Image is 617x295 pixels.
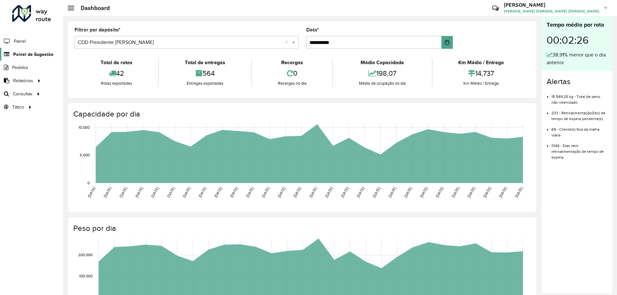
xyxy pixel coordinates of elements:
text: [DATE] [119,186,128,198]
text: [DATE] [150,186,159,198]
text: [DATE] [166,186,175,198]
div: Tempo médio por rota [547,21,607,29]
text: 0 [87,181,90,185]
div: 00:02:26 [547,29,607,51]
div: Recargas no dia [254,80,331,87]
text: [DATE] [356,186,365,198]
text: [DATE] [324,186,334,198]
text: [DATE] [229,186,238,198]
text: [DATE] [467,186,476,198]
text: [DATE] [498,186,507,198]
text: [DATE] [419,186,428,198]
span: Consultas [13,91,32,97]
text: [DATE] [308,186,318,198]
text: [DATE] [277,186,286,198]
div: Média de ocupação no dia [335,80,430,87]
div: Rotas exportadas [76,80,156,87]
button: Choose Date [442,36,453,49]
div: 42 [76,66,156,80]
div: 0 [254,66,331,80]
text: [DATE] [292,186,302,198]
text: [DATE] [451,186,460,198]
label: Filtrar por depósito [75,26,121,34]
span: Painel [14,38,26,45]
h3: [PERSON_NAME] [504,2,599,8]
div: Km Médio / Entrega [434,59,528,66]
text: 100,000 [79,274,93,278]
text: [DATE] [403,186,413,198]
li: 15.549,25 kg - Total de peso não roteirizado [551,89,607,105]
div: 198,07 [335,66,430,80]
div: Média Capacidade [335,59,430,66]
li: 1346 - Dias sem retroalimentação de tempo de espera [551,138,607,160]
text: [DATE] [213,186,223,198]
span: Relatórios [13,77,33,84]
text: [DATE] [340,186,349,198]
text: [DATE] [514,186,523,198]
span: [PERSON_NAME] [PERSON_NAME] [PERSON_NAME] [504,8,599,14]
text: [DATE] [134,186,144,198]
h4: Alertas [547,77,607,86]
span: Painel de Sugestão [13,51,53,58]
li: 233 - Retroalimentação(ões) de tempo de espera pendente(s) [551,105,607,122]
h2: Dashboard [74,4,110,12]
text: [DATE] [245,186,255,198]
label: Data [306,26,319,34]
a: Contato Rápido [488,1,502,15]
text: [DATE] [103,186,112,198]
li: 69 - Cliente(s) fora da malha viária [551,122,607,138]
div: Entregas exportadas [160,80,249,87]
text: [DATE] [388,186,397,198]
div: Total de entregas [160,59,249,66]
text: 10,000 [78,125,90,129]
text: [DATE] [435,186,444,198]
div: 14,737 [434,66,528,80]
h4: Peso por dia [73,224,530,233]
span: Tático [12,104,24,110]
span: Clear all [285,39,291,46]
div: 38,91% menor que o dia anterior [547,51,607,66]
h4: Capacidade por dia [73,109,530,119]
text: [DATE] [371,186,381,198]
div: 564 [160,66,249,80]
div: Km Médio / Entrega [434,80,528,87]
text: 200,000 [78,253,93,257]
span: Pedidos [12,64,28,71]
text: [DATE] [261,186,270,198]
text: [DATE] [482,186,492,198]
div: Total de rotas [76,59,156,66]
text: [DATE] [198,186,207,198]
text: [DATE] [182,186,191,198]
text: 5,000 [80,153,90,157]
text: [DATE] [87,186,96,198]
div: Recargas [254,59,331,66]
